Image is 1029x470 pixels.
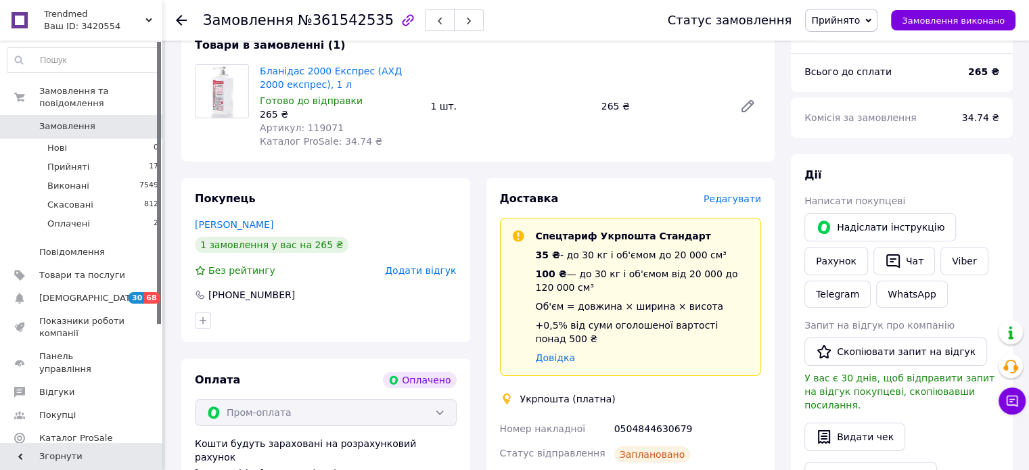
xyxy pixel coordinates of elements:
[536,248,750,262] div: - до 30 кг і об'ємом до 20 000 см³
[39,246,105,258] span: Повідомлення
[176,14,187,27] div: Повернутися назад
[517,392,619,406] div: Укрпошта (платна)
[612,417,764,441] div: 0504844630679
[195,39,346,51] span: Товари в замовленні (1)
[500,423,586,434] span: Номер накладної
[804,423,905,451] button: Видати чек
[804,281,871,308] a: Telegram
[7,48,159,72] input: Пошук
[39,432,112,444] span: Каталог ProSale
[536,250,560,260] span: 35 ₴
[129,292,144,304] span: 30
[536,352,575,363] a: Довідка
[260,66,402,90] a: Бланідас 2000 Експрес (АХД 2000 експрес), 1 л
[39,292,139,304] span: [DEMOGRAPHIC_DATA]
[195,219,273,230] a: [PERSON_NAME]
[39,315,125,339] span: Показники роботи компанії
[596,97,729,116] div: 265 ₴
[260,136,382,147] span: Каталог ProSale: 34.74 ₴
[734,93,761,120] a: Редагувати
[962,112,999,123] span: 34.74 ₴
[298,12,394,28] span: №361542535
[873,247,935,275] button: Чат
[39,120,95,133] span: Замовлення
[39,269,125,281] span: Товари та послуги
[207,288,296,302] div: [PHONE_NUMBER]
[891,10,1015,30] button: Замовлення виконано
[195,192,256,205] span: Покупець
[804,320,955,331] span: Запит на відгук про компанію
[47,180,89,192] span: Виконані
[203,12,294,28] span: Замовлення
[804,373,994,410] span: У вас є 30 днів, щоб відправити запит на відгук покупцеві, скопіювавши посилання.
[260,122,344,133] span: Артикул: 119071
[144,199,158,211] span: 812
[804,112,917,123] span: Комісія за замовлення
[614,446,691,463] div: Заплановано
[536,300,750,313] div: Об'єм = довжина × ширина × висота
[44,8,145,20] span: Trendmed
[139,180,158,192] span: 7549
[940,247,988,275] a: Viber
[195,373,240,386] span: Оплата
[536,231,711,241] span: Спецтариф Укрпошта Стандарт
[668,14,792,27] div: Статус замовлення
[47,218,90,230] span: Оплачені
[39,350,125,375] span: Панель управління
[804,168,821,181] span: Дії
[39,85,162,110] span: Замовлення та повідомлення
[536,267,750,294] div: — до 30 кг і об'ємом від 20 000 до 120 000 см³
[47,142,67,154] span: Нові
[804,213,956,241] button: Надіслати інструкцію
[208,265,275,276] span: Без рейтингу
[260,108,419,121] div: 265 ₴
[804,66,892,77] span: Всього до сплати
[149,161,158,173] span: 17
[968,66,999,77] b: 265 ₴
[47,199,93,211] span: Скасовані
[425,97,595,116] div: 1 шт.
[876,281,947,308] a: WhatsApp
[196,65,248,118] img: Бланідас 2000 Експрес (АХД 2000 експрес), 1 л
[804,195,905,206] span: Написати покупцеві
[500,192,559,205] span: Доставка
[260,95,363,106] span: Готово до відправки
[383,372,456,388] div: Оплачено
[811,15,860,26] span: Прийнято
[902,16,1005,26] span: Замовлення виконано
[500,448,605,459] span: Статус відправлення
[704,193,761,204] span: Редагувати
[195,237,348,253] div: 1 замовлення у вас на 265 ₴
[999,387,1026,415] button: Чат з покупцем
[804,247,868,275] button: Рахунок
[804,337,987,366] button: Скопіювати запит на відгук
[536,268,567,279] span: 100 ₴
[154,218,158,230] span: 2
[47,161,89,173] span: Прийняті
[39,409,76,421] span: Покупці
[154,142,158,154] span: 0
[144,292,160,304] span: 68
[385,265,456,276] span: Додати відгук
[536,319,750,346] div: +0,5% від суми оголошеної вартості понад 500 ₴
[44,20,162,32] div: Ваш ID: 3420554
[39,386,74,398] span: Відгуки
